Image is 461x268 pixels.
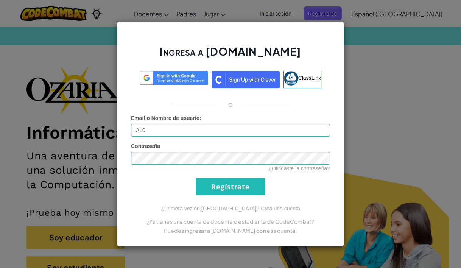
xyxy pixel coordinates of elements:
[140,71,208,85] img: log-in-google-sso.svg
[298,75,321,81] span: ClassLink
[284,71,298,86] img: classlink-logo-small.png
[212,71,280,88] img: clever_sso_button@2x.png
[196,178,265,195] input: Regístrate
[131,115,199,121] span: Email o Nombre de usuario
[228,100,233,109] p: o
[131,217,330,226] p: ¿Ya tienes una cuenta de docente o estudiante de CodeCombat?
[161,206,300,212] a: ¿Primera vez en [GEOGRAPHIC_DATA]? Crea una cuenta
[131,143,160,149] span: Contraseña
[131,114,201,122] label: :
[131,44,330,66] h2: Ingresa a [DOMAIN_NAME]
[268,165,330,171] a: ¿Olvidaste la contraseña?
[131,226,330,235] p: Puedes ingresar a [DOMAIN_NAME] con esa cuenta.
